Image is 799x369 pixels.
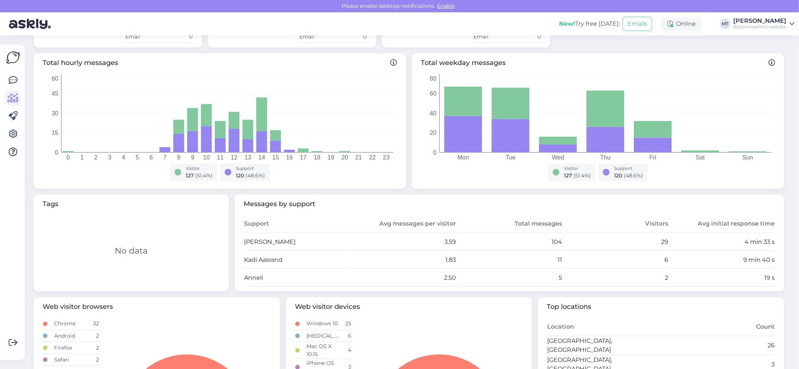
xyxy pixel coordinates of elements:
[244,233,350,251] td: [PERSON_NAME]
[43,302,271,312] span: Web visitor browsers
[650,154,657,161] tspan: Fri
[547,302,775,312] span: Top locations
[559,19,620,28] div: Try free [DATE]:
[159,31,193,43] td: 0
[306,330,340,342] td: [MEDICAL_DATA]
[562,215,669,233] th: Visitors
[88,354,99,366] td: 2
[340,318,351,330] td: 25
[88,330,99,342] td: 2
[54,330,88,342] td: Android
[186,172,194,179] span: 127
[149,154,153,161] tspan: 6
[456,269,562,287] td: 5
[306,318,340,330] td: Windows 10
[88,318,99,330] td: 32
[383,154,390,161] tspan: 23
[108,154,111,161] tspan: 3
[456,215,562,233] th: Total messages
[314,154,321,161] tspan: 18
[430,130,436,136] tspan: 20
[456,251,562,269] td: 11
[54,318,88,330] td: Chrome
[333,31,367,43] td: 0
[742,154,753,161] tspan: Sun
[163,154,167,161] tspan: 7
[342,154,348,161] tspan: 20
[340,342,351,359] td: 4
[94,154,98,161] tspan: 2
[552,154,564,161] tspan: Wed
[355,154,362,161] tspan: 21
[733,18,786,24] div: [PERSON_NAME]
[52,110,58,116] tspan: 30
[430,75,436,81] tspan: 80
[614,172,622,179] span: 120
[55,149,58,155] tspan: 0
[720,19,730,29] div: MT
[6,50,20,65] img: Askly Logo
[52,90,58,97] tspan: 45
[507,31,541,43] td: 0
[306,342,340,359] td: Mac OS X 10.15
[623,17,652,31] button: Emails
[573,172,591,179] span: ( 51.4 %)
[43,58,397,68] span: Total hourly messages
[421,58,775,68] span: Total weekday messages
[600,154,611,161] tspan: Thu
[272,154,279,161] tspan: 15
[191,154,194,161] tspan: 9
[136,154,139,161] tspan: 5
[547,318,661,336] th: Location
[115,245,148,257] div: No data
[433,149,436,155] tspan: 0
[661,17,702,31] div: Online
[562,233,669,251] td: 29
[340,330,351,342] td: 6
[244,269,350,287] td: Anneli
[246,172,265,179] span: ( 48.6 %)
[457,154,469,161] tspan: Mon
[350,269,456,287] td: 2.50
[350,215,456,233] th: Avg messages per visitor
[547,336,661,355] td: [GEOGRAPHIC_DATA], [GEOGRAPHIC_DATA]
[43,199,220,209] span: Tags
[236,172,244,179] span: 120
[195,172,213,179] span: ( 51.4 %)
[562,269,669,287] td: 2
[52,130,58,136] tspan: 15
[473,31,507,43] td: Email
[328,154,334,161] tspan: 19
[733,24,786,30] div: Büroomaailm's website
[661,336,775,355] td: 26
[559,20,575,27] b: New!
[564,172,572,179] span: 127
[669,251,775,269] td: 9 min 40 s
[236,165,265,172] div: Support
[299,31,333,43] td: Email
[733,18,795,30] a: [PERSON_NAME]Büroomaailm's website
[435,3,457,9] span: Enable
[506,154,516,161] tspan: Tue
[203,154,210,161] tspan: 10
[80,154,84,161] tspan: 1
[52,75,58,81] tspan: 60
[88,342,99,354] td: 2
[661,318,775,336] th: Count
[300,154,307,161] tspan: 17
[614,165,643,172] div: Support
[54,342,88,354] td: Firefox
[430,90,436,97] tspan: 60
[259,154,265,161] tspan: 14
[669,215,775,233] th: Avg initial response time
[624,172,643,179] span: ( 48.6 %)
[456,233,562,251] td: 104
[430,110,436,116] tspan: 40
[350,233,456,251] td: 3.59
[669,269,775,287] td: 19 s
[177,154,181,161] tspan: 8
[217,154,224,161] tspan: 11
[245,154,252,161] tspan: 13
[369,154,376,161] tspan: 22
[696,154,705,161] tspan: Sat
